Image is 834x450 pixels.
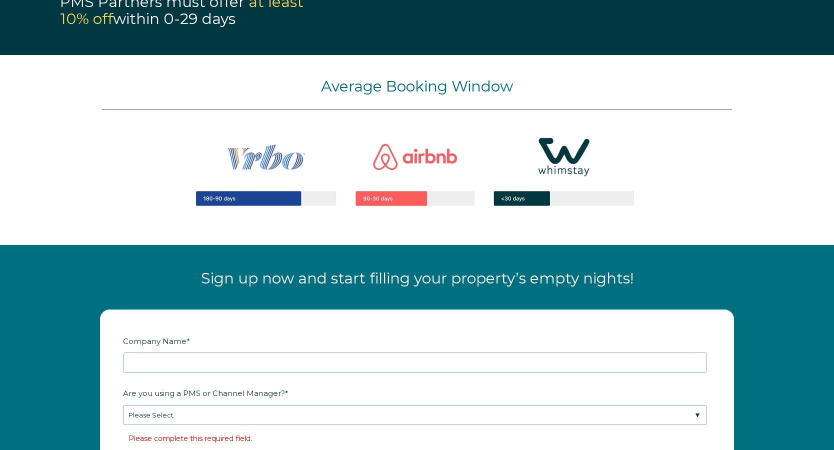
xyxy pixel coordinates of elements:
[123,333,186,349] span: Company Name
[123,385,285,401] span: Are you using a PMS or Channel Manager?
[162,110,672,231] img: Captura de pantalla 2025-05-06 a la(s) 5.25.03 p.m.
[201,269,633,287] span: Sign up now and start filling your property’s empty nights!
[128,434,252,443] label: Please complete this required field.
[321,77,513,95] span: Average Booking Window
